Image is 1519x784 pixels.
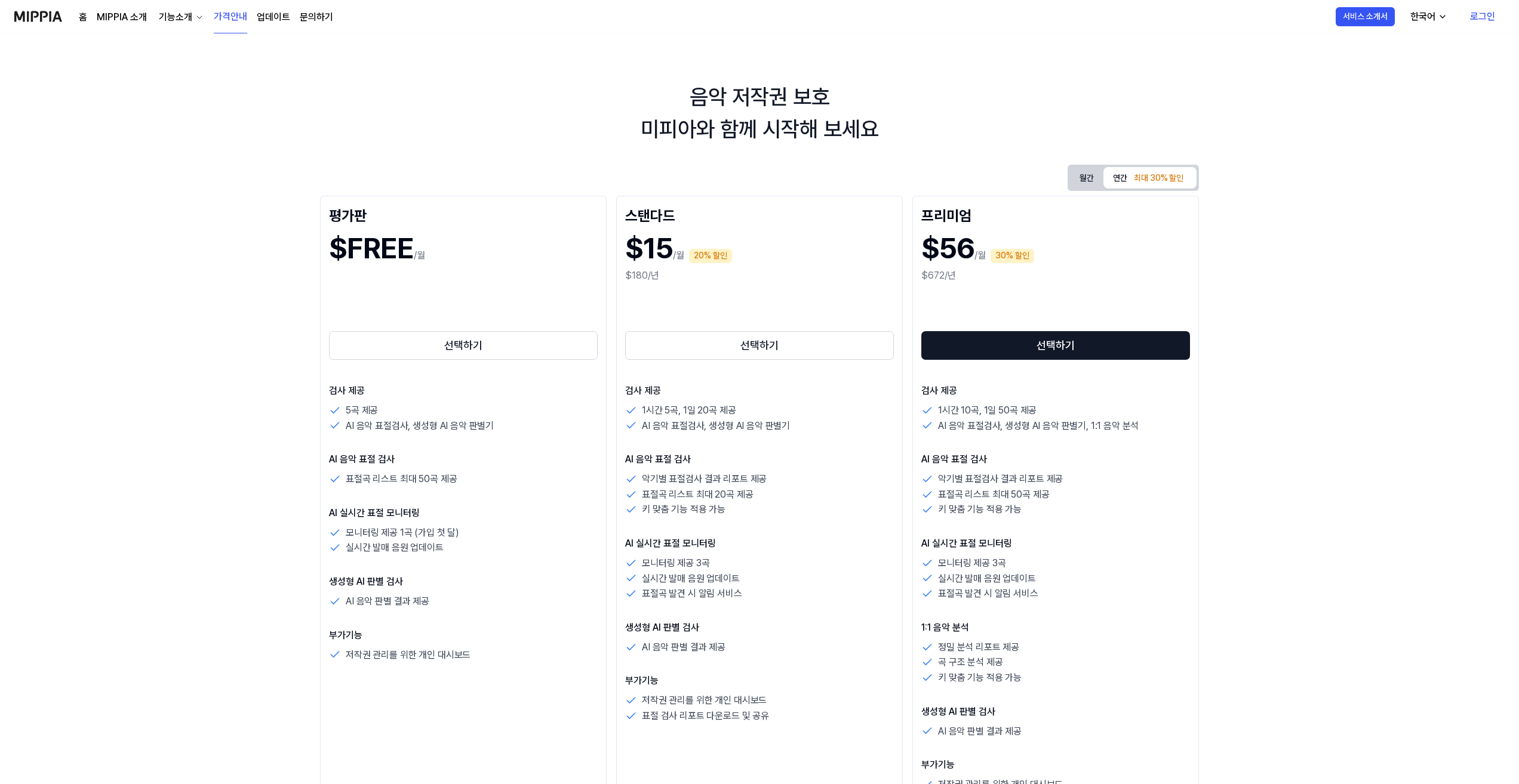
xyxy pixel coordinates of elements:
[329,205,598,224] div: 평가판
[974,248,986,263] p: /월
[625,621,894,635] p: 생성형 AI 판별 검사
[625,205,894,224] div: 스탠다드
[329,628,598,643] p: 부가기능
[346,594,429,609] p: AI 음악 판별 결과 제공
[642,471,767,487] p: 악기별 표절검사 결과 리포트 제공
[414,248,425,263] p: /월
[921,384,1190,398] p: 검사 제공
[329,229,414,268] h1: $FREE
[938,655,1003,670] p: 곡 구조 분석 제공
[938,586,1038,601] p: 표절곡 발견 시 알림 서비스
[938,418,1139,434] p: AI 음악 표절검사, 생성형 AI 음악 판별기, 1:1 음악 분석
[642,418,790,434] p: AI 음악 표절검사, 생성형 AI 음악 판별기
[642,487,753,502] p: 표절곡 리스트 최대 20곡 제공
[921,705,1190,719] p: 생성형 AI 판별 검사
[642,571,740,587] p: 실시간 발매 음원 업데이트
[1130,171,1187,186] div: 최대 30% 할인
[329,329,598,362] a: 선택하기
[921,621,1190,635] p: 1:1 음악 분석
[642,555,709,571] p: 모니터링 제공 3곡
[329,384,598,398] p: 검사 제공
[921,268,1190,283] div: $672/년
[921,758,1190,772] p: 부가기능
[673,248,684,263] p: /월
[257,10,290,24] a: 업데이트
[921,536,1190,551] p: AI 실시간 표절 모니터링
[625,384,894,398] p: 검사 제공
[625,536,894,551] p: AI 실시간 표절 모니터링
[642,403,736,418] p: 1시간 5곡, 1일 20곡 제공
[156,10,204,24] button: 기능소개
[991,249,1034,263] div: 30% 할인
[938,403,1037,418] p: 1시간 10곡, 1일 50곡 제공
[625,674,894,688] p: 부가기능
[642,586,742,601] p: 표절곡 발견 시 알림 서비스
[921,205,1190,224] div: 프리미엄
[642,640,725,655] p: AI 음악 판별 결과 제공
[625,229,673,268] h1: $15
[938,555,1006,571] p: 모니터링 제공 3곡
[329,575,598,589] p: 생성형 AI 판별 검사
[689,249,732,263] div: 20% 할인
[346,403,378,418] p: 5곡 제공
[79,10,87,24] a: 홈
[642,502,725,517] p: 키 맞춤 기능 적용 가능
[329,331,598,360] button: 선택하기
[346,418,494,434] p: AI 음악 표절검사, 생성형 AI 음악 판별기
[346,471,457,487] p: 표절곡 리스트 최대 50곡 제공
[346,525,459,541] p: 모니터링 제공 1곡 (가입 첫 달)
[921,331,1190,360] button: 선택하기
[625,331,894,360] button: 선택하기
[921,452,1190,467] p: AI 음악 표절 검사
[346,540,444,555] p: 실시간 발매 음원 업데이트
[642,693,767,708] p: 저작권 관리를 위한 개인 대시보드
[625,452,894,467] p: AI 음악 표절 검사
[625,329,894,362] a: 선택하기
[938,502,1022,517] p: 키 맞춤 기능 적용 가능
[214,1,247,33] a: 가격안내
[1401,5,1455,29] button: 한국어
[97,10,147,24] a: MIPPIA 소개
[1336,7,1395,26] button: 서비스 소개서
[938,724,1022,739] p: AI 음악 판별 결과 제공
[300,10,333,24] a: 문의하기
[329,506,598,520] p: AI 실시간 표절 모니터링
[921,229,974,268] h1: $56
[938,471,1063,487] p: 악기별 표절검사 결과 리포트 제공
[938,640,1019,655] p: 정밀 분석 리포트 제공
[938,571,1036,587] p: 실시간 발매 음원 업데이트
[1103,167,1197,189] button: 연간
[938,670,1022,686] p: 키 맞춤 기능 적용 가능
[1070,169,1103,187] button: 월간
[938,487,1049,502] p: 표절곡 리스트 최대 50곡 제공
[625,268,894,283] div: $180/년
[346,647,471,663] p: 저작권 관리를 위한 개인 대시보드
[1408,10,1438,24] div: 한국어
[156,10,195,24] div: 기능소개
[642,708,769,724] p: 표절 검사 리포트 다운로드 및 공유
[329,452,598,467] p: AI 음악 표절 검사
[921,329,1190,362] a: 선택하기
